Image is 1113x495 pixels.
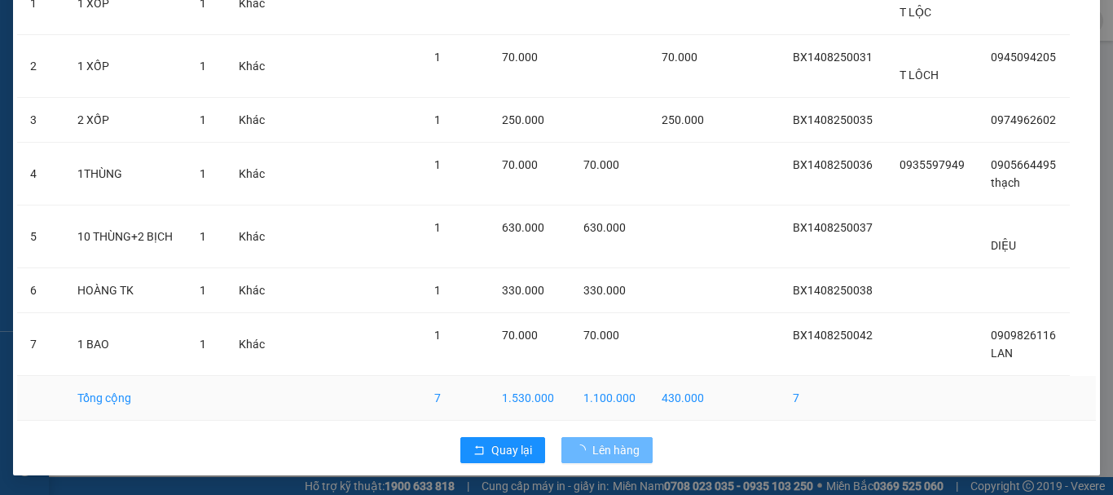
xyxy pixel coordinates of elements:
[434,158,441,171] span: 1
[226,143,278,206] td: Khác
[991,347,1013,360] span: LAN
[793,284,873,297] span: BX1408250038
[7,94,30,109] span: Gửi:
[17,313,64,376] td: 7
[7,94,238,125] span: BX [PERSON_NAME][GEOGRAPHIC_DATA][PERSON_NAME] -
[200,167,206,180] span: 1
[662,113,704,126] span: 250.000
[7,12,55,86] img: logo
[502,284,544,297] span: 330.000
[434,113,441,126] span: 1
[780,376,886,421] td: 7
[574,444,592,456] span: loading
[17,35,64,98] td: 2
[226,98,278,143] td: Khác
[200,60,206,73] span: 1
[226,313,278,376] td: Khác
[662,51,697,64] span: 70.000
[502,158,538,171] span: 70.000
[434,284,441,297] span: 1
[473,444,485,457] span: rollback
[502,113,544,126] span: 250.000
[226,268,278,313] td: Khác
[502,51,538,64] span: 70.000
[502,221,544,234] span: 630.000
[583,158,619,171] span: 70.000
[583,329,619,342] span: 70.000
[900,158,965,171] span: 0935597949
[561,437,653,463] button: Lên hàng
[434,51,441,64] span: 1
[64,35,187,98] td: 1 XỐP
[434,329,441,342] span: 1
[58,9,221,55] strong: CÔNG TY CP BÌNH TÂM
[200,230,206,243] span: 1
[793,221,873,234] span: BX1408250037
[434,221,441,234] span: 1
[649,376,717,421] td: 430.000
[64,206,187,268] td: 10 THÙNG+2 BỊCH
[17,268,64,313] td: 6
[226,35,278,98] td: Khác
[64,143,187,206] td: 1THÙNG
[991,158,1056,171] span: 0905664495
[200,113,206,126] span: 1
[900,69,939,82] span: T LÔCH
[991,239,1016,252] span: DIỆU
[64,313,187,376] td: 1 BAO
[64,98,187,143] td: 2 XỐP
[502,329,538,342] span: 70.000
[17,206,64,268] td: 5
[491,441,532,459] span: Quay lại
[421,376,489,421] td: 7
[200,338,206,351] span: 1
[64,376,187,421] td: Tổng cộng
[226,206,278,268] td: Khác
[793,329,873,342] span: BX1408250042
[583,284,626,297] span: 330.000
[583,221,626,234] span: 630.000
[793,51,873,64] span: BX1408250031
[793,113,873,126] span: BX1408250035
[570,376,649,421] td: 1.100.000
[991,176,1020,189] span: thạch
[991,51,1056,64] span: 0945094205
[592,441,640,459] span: Lên hàng
[489,376,570,421] td: 1.530.000
[900,6,931,19] span: T LỘC
[991,329,1056,342] span: 0909826116
[58,57,227,88] span: BX Quảng Ngãi ĐT:
[17,143,64,206] td: 4
[793,158,873,171] span: BX1408250036
[64,268,187,313] td: HOÀNG TK
[991,113,1056,126] span: 0974962602
[17,98,64,143] td: 3
[200,284,206,297] span: 1
[460,437,545,463] button: rollbackQuay lại
[58,57,227,88] span: 0941 78 2525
